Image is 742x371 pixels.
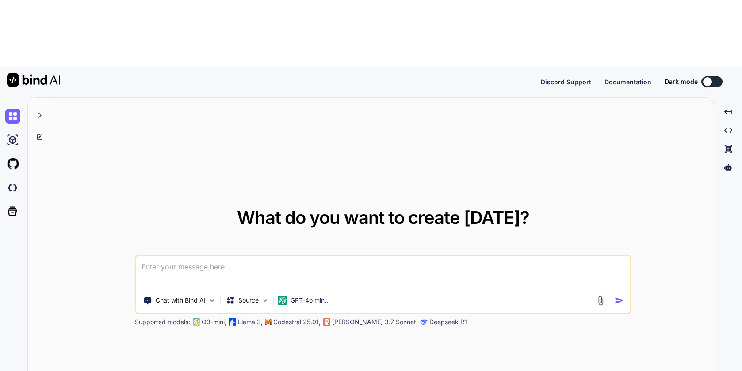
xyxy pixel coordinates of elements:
[429,318,467,326] p: Deepseek R1
[323,318,330,326] img: claude
[5,132,20,148] img: ai-studio
[135,318,190,326] p: Supported models:
[595,295,605,306] img: attachment
[238,296,259,305] p: Source
[273,318,321,326] p: Codestral 25.01,
[614,296,623,305] img: icon
[208,297,216,304] img: Pick Tools
[604,77,651,87] button: Documentation
[541,78,591,86] span: Discord Support
[5,156,20,171] img: githubLight
[5,109,20,124] img: chat
[238,318,263,326] p: Llama 3,
[665,77,698,86] span: Dark mode
[278,296,287,305] img: GPT-4o mini
[265,319,272,325] img: Mistral-AI
[261,297,269,304] img: Pick Models
[229,318,236,326] img: Llama2
[156,296,206,305] p: Chat with Bind AI
[202,318,226,326] p: O3-mini,
[332,318,418,326] p: [PERSON_NAME] 3.7 Sonnet,
[541,77,591,87] button: Discord Support
[237,207,529,228] span: What do you want to create [DATE]?
[291,296,328,305] p: GPT-4o min..
[193,318,200,326] img: GPT-4
[7,73,60,87] img: Bind AI
[5,180,20,195] img: darkCloudIdeIcon
[604,78,651,86] span: Documentation
[421,318,428,326] img: claude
